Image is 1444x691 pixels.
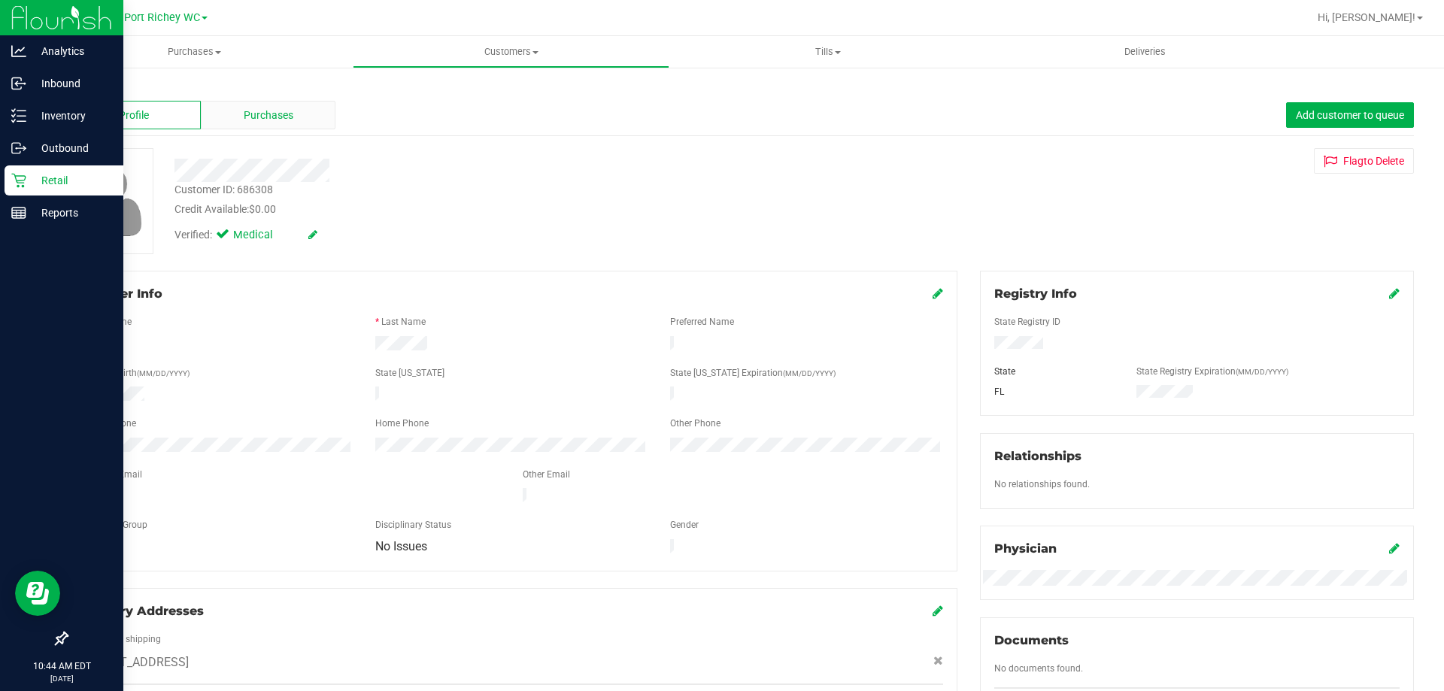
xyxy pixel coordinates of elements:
inline-svg: Inbound [11,76,26,91]
span: Documents [994,633,1069,647]
inline-svg: Inventory [11,108,26,123]
p: Reports [26,204,117,222]
span: Add customer to queue [1296,109,1404,121]
label: Last Name [381,315,426,329]
label: Other Email [523,468,570,481]
iframe: Resource center [15,571,60,616]
label: State [US_STATE] [375,366,444,380]
span: Registry Info [994,286,1077,301]
a: Deliveries [987,36,1303,68]
span: $0.00 [249,203,276,215]
inline-svg: Reports [11,205,26,220]
span: Relationships [994,449,1081,463]
div: FL [983,385,1126,399]
p: Outbound [26,139,117,157]
a: Customers [353,36,669,68]
span: Deliveries [1104,45,1186,59]
span: [STREET_ADDRESS] [80,653,189,671]
button: Add customer to queue [1286,102,1414,128]
p: Retail [26,171,117,189]
div: Credit Available: [174,202,837,217]
div: Customer ID: 686308 [174,182,273,198]
a: Tills [669,36,986,68]
span: Purchases [36,45,353,59]
inline-svg: Analytics [11,44,26,59]
span: Purchases [244,108,293,123]
span: Customers [353,45,669,59]
span: Physician [994,541,1057,556]
label: Other Phone [670,417,720,430]
p: 10:44 AM EDT [7,659,117,673]
span: New Port Richey WC [99,11,200,24]
span: Medical [233,227,293,244]
inline-svg: Outbound [11,141,26,156]
label: Home Phone [375,417,429,430]
label: Date of Birth [86,366,190,380]
label: Gender [670,518,699,532]
p: Analytics [26,42,117,60]
label: Disciplinary Status [375,518,451,532]
p: Inventory [26,107,117,125]
span: (MM/DD/YYYY) [137,369,190,377]
label: Preferred Name [670,315,734,329]
inline-svg: Retail [11,173,26,188]
label: State Registry ID [994,315,1060,329]
span: Hi, [PERSON_NAME]! [1318,11,1415,23]
p: Inbound [26,74,117,92]
span: No documents found. [994,663,1083,674]
span: No Issues [375,539,427,553]
a: Purchases [36,36,353,68]
span: Profile [119,108,149,123]
label: State Registry Expiration [1136,365,1288,378]
span: (MM/DD/YYYY) [783,369,836,377]
span: Tills [670,45,985,59]
div: Verified: [174,227,317,244]
button: Flagto Delete [1314,148,1414,174]
span: Delivery Addresses [80,604,204,618]
p: [DATE] [7,673,117,684]
span: (MM/DD/YYYY) [1236,368,1288,376]
label: State [US_STATE] Expiration [670,366,836,380]
label: No relationships found. [994,477,1090,491]
div: State [983,365,1126,378]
